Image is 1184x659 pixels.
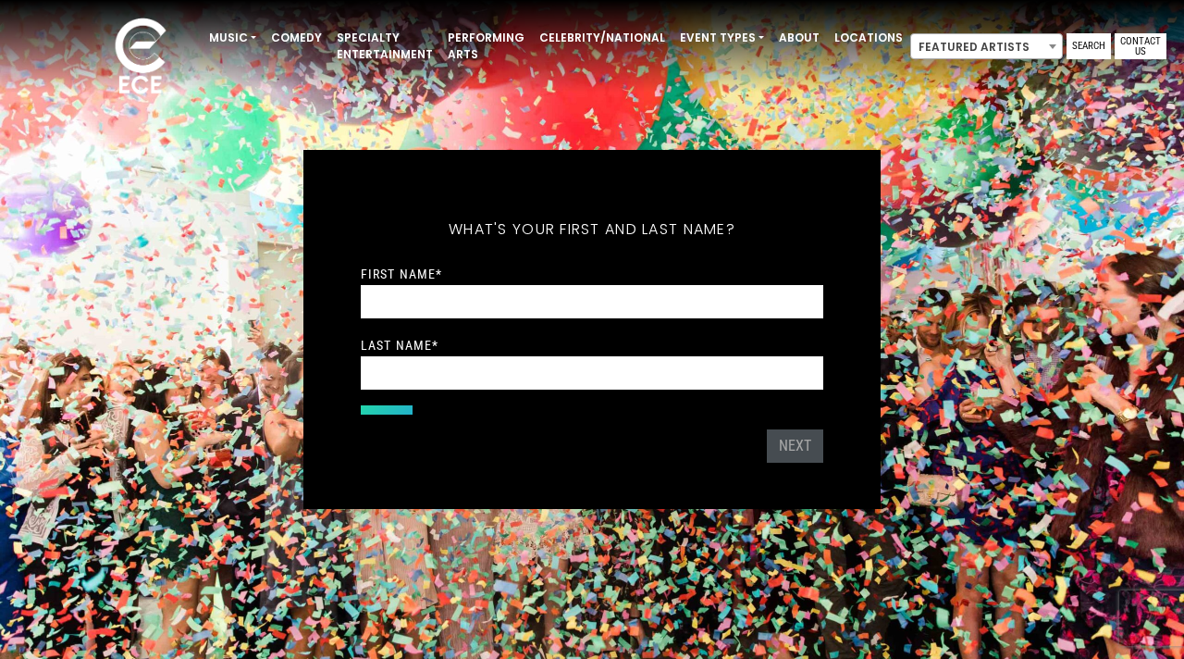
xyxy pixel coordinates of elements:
h5: What's your first and last name? [361,196,823,263]
a: About [771,22,827,54]
a: Search [1067,33,1111,59]
span: Featured Artists [910,33,1063,59]
span: Featured Artists [911,34,1062,60]
a: Performing Arts [440,22,532,70]
a: Event Types [672,22,771,54]
a: Music [202,22,264,54]
label: First Name [361,266,442,282]
a: Locations [827,22,910,54]
label: Last Name [361,337,438,354]
a: Comedy [264,22,329,54]
a: Specialty Entertainment [329,22,440,70]
a: Celebrity/National [532,22,672,54]
a: Contact Us [1115,33,1166,59]
img: ece_new_logo_whitev2-1.png [94,13,187,103]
